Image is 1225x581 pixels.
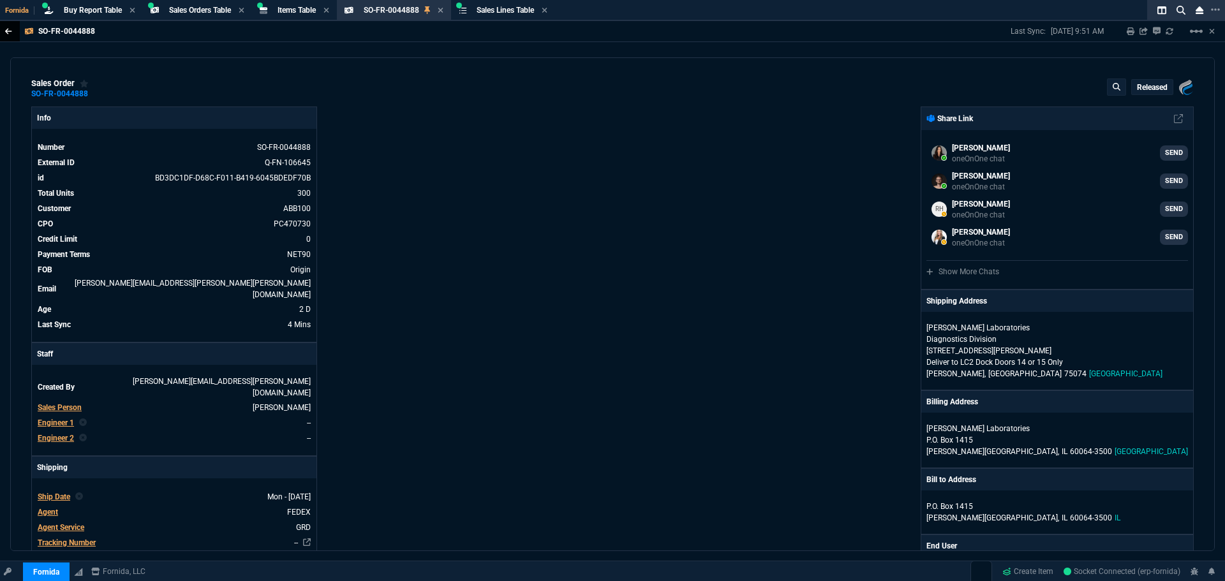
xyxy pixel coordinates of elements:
a: H0Ccc7-r4qovoVlMAAC4 [1064,566,1180,577]
span: Age [38,305,51,314]
span: Buy Report Table [64,6,122,15]
p: [PERSON_NAME] [952,226,1010,238]
p: [PERSON_NAME] Laboratories [926,423,1049,434]
span: GRD [296,523,311,532]
p: Staff [32,343,316,365]
tr: undefined [37,536,311,549]
p: Info [32,107,316,129]
span: HENN [253,403,311,412]
span: 60064-3500 [1070,447,1112,456]
tr: 9/9/25 => 9:51 AM [37,318,311,331]
tr: 9/7/25 => 7:00 PM [37,303,311,316]
p: [PERSON_NAME] Laboratories Diagnostics Division [926,322,1049,345]
span: CPO [38,219,53,228]
span: Agent Service [38,523,84,532]
a: rob.henneberger@fornida.com [926,196,1188,222]
span: Engineer 2 [38,434,74,443]
nx-icon: Close Tab [130,6,135,16]
span: ROB.HENNEBERGER@FORNIDA.COM [133,377,311,397]
span: Ship Date [38,492,70,501]
span: Items Table [278,6,316,15]
p: oneOnOne chat [952,182,1010,192]
p: P.O. Box 1415 [926,434,1188,446]
span: Sales Lines Table [477,6,534,15]
mat-icon: Example home icon [1189,24,1204,39]
div: sales order [31,78,89,89]
tr: undefined [37,248,311,261]
a: Brian.Over@fornida.com [926,168,1188,194]
nx-icon: Close Tab [542,6,547,16]
tr: See Marketplace Order [37,156,311,169]
span: NET90 [287,250,311,259]
tr: See Marketplace Order [37,141,311,154]
nx-icon: Close Workbench [1191,3,1208,18]
a: See Marketplace Order [265,158,311,167]
tr: undefined [37,233,311,246]
span: 9/9/25 => 9:51 AM [288,320,311,329]
span: -- [307,418,311,427]
span: See Marketplace Order [155,173,311,182]
p: P.O. Box 1415 [926,501,1188,512]
span: FOB [38,265,52,274]
a: SEND [1160,202,1188,217]
p: [STREET_ADDRESS][PERSON_NAME] [926,345,1188,357]
span: -- [307,434,311,443]
span: 75074 [1064,369,1087,378]
span: 300 [297,189,311,198]
span: 60064-3500 [1070,513,1112,522]
tr: undefined [37,375,311,399]
span: Fornida [5,6,34,15]
nx-icon: Clear selected rep [79,432,87,444]
a: sarah.costa@fornida.com [926,140,1188,166]
p: Billing Address [926,396,978,408]
span: [GEOGRAPHIC_DATA] [1089,369,1162,378]
tr: undefined [37,401,311,414]
p: Share Link [926,113,973,124]
nx-icon: Split Panels [1152,3,1171,18]
p: [DATE] 9:51 AM [1051,26,1104,36]
nx-icon: Back to Table [5,27,12,36]
div: Add to Watchlist [80,78,89,89]
span: Agent [38,508,58,517]
span: [PERSON_NAME], [926,369,986,378]
p: oneOnOne chat [952,154,1010,164]
span: Customer [38,204,71,213]
div: SO-FR-0044888 [31,93,88,95]
nx-icon: Close Tab [239,6,244,16]
p: End User [926,540,957,552]
nx-icon: Clear selected rep [79,417,87,429]
a: Show More Chats [926,267,999,276]
p: [PERSON_NAME] [952,198,1010,210]
tr: undefined [37,263,311,276]
span: IL [1062,513,1067,522]
tr: undefined [37,217,311,230]
span: Tracking Number [38,538,96,547]
p: SO-FR-0044888 [38,26,95,36]
a: ABB100 [283,204,311,213]
span: id [38,173,44,182]
tr: undefined [37,202,311,215]
nx-icon: Close Tab [438,6,443,16]
p: [PERSON_NAME] [952,142,1010,154]
p: [PERSON_NAME] [952,170,1010,182]
a: SEND [1160,145,1188,161]
span: [PERSON_NAME][GEOGRAPHIC_DATA], [926,447,1059,456]
p: oneOnOne chat [952,210,1010,220]
tr: undefined [37,187,311,200]
span: 9/7/25 => 7:00 PM [299,305,311,314]
p: Bill to Address [926,474,976,485]
span: Created By [38,383,75,392]
tr: See Marketplace Order [37,172,311,184]
a: -- [294,538,298,547]
p: Shipping [32,457,316,478]
span: Payment Terms [38,250,90,259]
span: FEDEX [287,508,311,517]
tr: undefined [37,506,311,518]
span: See Marketplace Order [257,143,311,152]
span: [GEOGRAPHIC_DATA] [1115,447,1188,456]
span: [PERSON_NAME][GEOGRAPHIC_DATA], [926,513,1059,522]
span: Last Sync [38,320,71,329]
a: alicia.bostic@fornida.com [926,224,1188,250]
p: Last Sync: [1011,26,1051,36]
p: Deliver to LC2 Dock Doors 14 or 15 Only [926,357,1188,368]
